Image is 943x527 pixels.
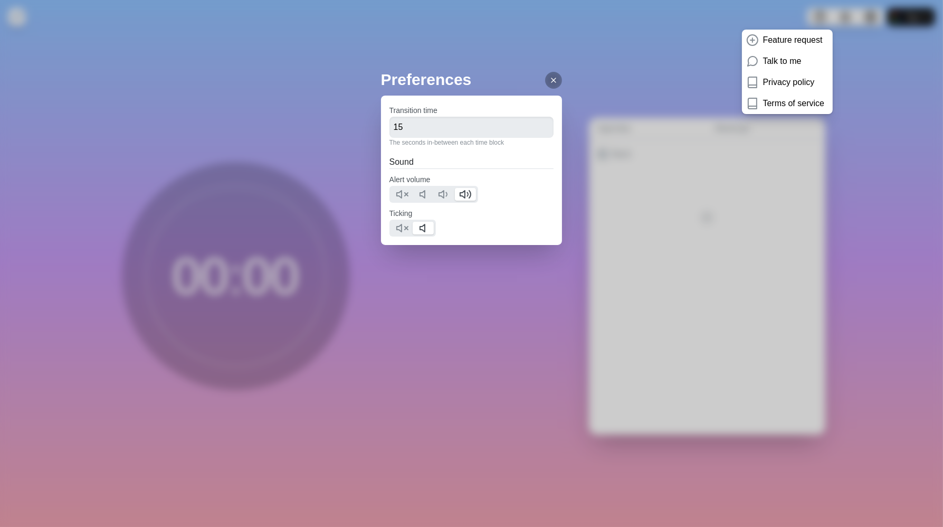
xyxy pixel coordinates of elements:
[763,76,815,89] p: Privacy policy
[389,175,431,184] label: Alert volume
[742,93,833,114] a: Terms of service
[381,68,563,91] h2: Preferences
[742,30,833,51] a: Feature request
[742,72,833,93] a: Privacy policy
[763,34,823,46] p: Feature request
[763,97,824,110] p: Terms of service
[389,209,413,218] label: Ticking
[763,55,802,68] p: Talk to me
[389,106,437,115] label: Transition time
[389,138,554,147] p: The seconds in-between each time block
[389,156,554,168] h2: Sound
